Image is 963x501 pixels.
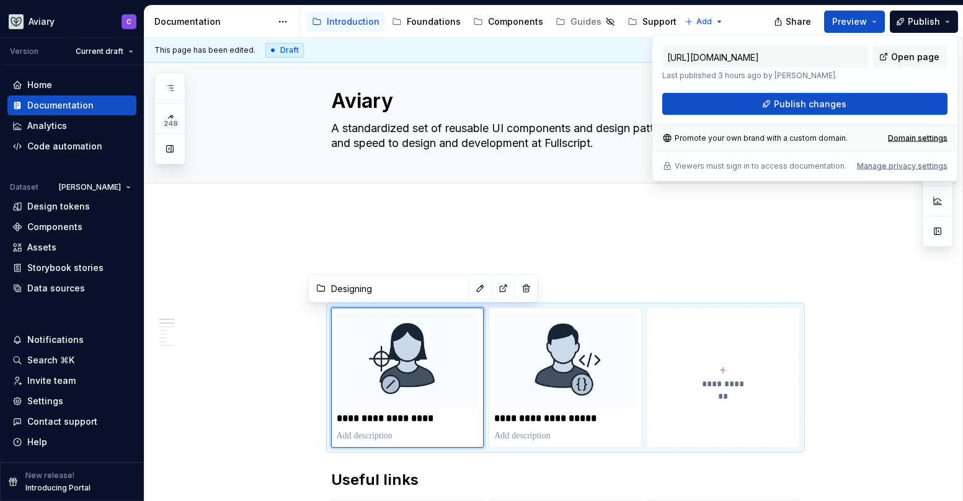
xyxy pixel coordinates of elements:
[329,86,797,116] textarea: Aviary
[27,436,47,448] div: Help
[7,432,136,452] button: Help
[7,278,136,298] a: Data sources
[488,16,543,28] div: Components
[27,99,94,112] div: Documentation
[7,136,136,156] a: Code automation
[27,79,52,91] div: Home
[70,43,139,60] button: Current draft
[27,395,63,407] div: Settings
[662,71,868,81] p: Last published 3 hours ago by [PERSON_NAME].
[7,350,136,370] button: Search ⌘K
[126,17,131,27] div: C
[7,197,136,216] a: Design tokens
[27,221,82,233] div: Components
[154,45,255,55] span: This page has been edited.
[27,200,90,213] div: Design tokens
[7,391,136,411] a: Settings
[27,241,56,254] div: Assets
[307,9,678,34] div: Page tree
[873,46,947,68] a: Open page
[27,354,74,366] div: Search ⌘K
[824,11,885,33] button: Preview
[857,161,947,171] button: Manage privacy settings
[327,16,379,28] div: Introduction
[27,140,102,153] div: Code automation
[774,98,846,110] span: Publish changes
[9,14,24,29] img: 256e2c79-9abd-4d59-8978-03feab5a3943.png
[832,16,867,28] span: Preview
[494,313,636,407] img: fa2a15ad-292f-43ff-a5ce-78129142dd07.png
[662,133,848,143] div: Promote your own brand with a custom domain.
[7,330,136,350] button: Notifications
[2,8,141,35] button: AviaryC
[331,470,800,490] h2: Useful links
[7,116,136,136] a: Analytics
[27,282,85,295] div: Data sources
[329,118,797,153] textarea: A standardized set of reusable UI components and design patterns that bring consistency and speed...
[10,182,38,192] div: Dataset
[7,217,136,237] a: Components
[7,371,136,391] a: Invite team
[696,17,712,27] span: Add
[337,313,479,407] img: b7e47e36-5bba-4a99-8df4-8ffad09f79ca.png
[53,179,136,196] button: [PERSON_NAME]
[59,182,121,192] span: [PERSON_NAME]
[265,43,304,58] div: Draft
[468,12,548,32] a: Components
[551,12,620,32] a: Guides
[7,258,136,278] a: Storybook stories
[76,47,123,56] span: Current draft
[27,415,97,428] div: Contact support
[162,118,180,128] span: 248
[10,47,38,56] div: Version
[27,120,67,132] div: Analytics
[675,161,846,171] p: Viewers must sign in to access documentation.
[681,13,727,30] button: Add
[25,483,91,493] p: Introducing Portal
[908,16,940,28] span: Publish
[27,334,84,346] div: Notifications
[307,12,384,32] a: Introduction
[407,16,461,28] div: Foundations
[154,16,272,28] div: Documentation
[662,93,947,115] button: Publish changes
[642,16,677,28] div: Support
[7,237,136,257] a: Assets
[890,11,958,33] button: Publish
[387,12,466,32] a: Foundations
[25,471,74,481] p: New release!
[29,16,55,28] div: Aviary
[7,412,136,432] button: Contact support
[27,262,104,274] div: Storybook stories
[7,75,136,95] a: Home
[768,11,819,33] button: Share
[623,12,681,32] a: Support
[570,16,601,28] div: Guides
[7,95,136,115] a: Documentation
[786,16,811,28] span: Share
[888,133,947,143] a: Domain settings
[331,278,800,298] h2: Getting started
[27,375,76,387] div: Invite team
[891,51,939,63] span: Open page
